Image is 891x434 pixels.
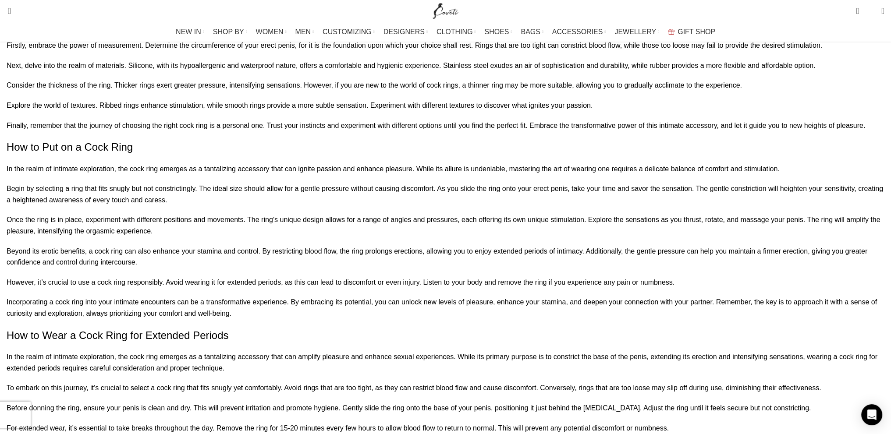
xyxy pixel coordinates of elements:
[7,183,884,205] p: Begin by selecting a ring that fits snugly but not constrictingly. The ideal size should allow fo...
[668,23,715,41] a: GIFT SHOP
[852,2,863,20] a: 0
[857,4,863,11] span: 0
[2,2,11,20] a: Search
[861,404,882,425] div: Open Intercom Messenger
[213,23,247,41] a: SHOP BY
[383,23,428,41] a: DESIGNERS
[868,9,874,15] span: 0
[7,140,884,155] h2: How to Put on a Cock Ring
[295,23,314,41] a: MEN
[323,28,372,36] span: CUSTOMIZING
[7,100,884,111] p: Explore the world of textures. Ribbed rings enhance stimulation, while smooth rings provide a mor...
[383,28,425,36] span: DESIGNERS
[7,382,884,394] p: To embark on this journey, it’s crucial to select a cock ring that fits snugly yet comfortably. A...
[323,23,375,41] a: CUSTOMIZING
[7,163,884,175] p: In the realm of intimate exploration, the cock ring emerges as a tantalizing accessory that can i...
[7,60,884,71] p: Next, delve into the realm of materials. Silicone, with its hypoallergenic and waterproof nature,...
[176,28,201,36] span: NEW IN
[552,28,603,36] span: ACCESSORIES
[7,402,884,414] p: Before donning the ring, ensure your penis is clean and dry. This will prevent irritation and pro...
[431,7,460,14] a: Site logo
[7,423,884,434] p: For extended wear, it’s essential to take breaks throughout the day. Remove the ring for 15-20 mi...
[484,23,512,41] a: SHOES
[521,28,540,36] span: BAGS
[7,277,884,288] p: However, it’s crucial to use a cock ring responsibly. Avoid wearing it for extended periods, as t...
[7,351,884,374] p: In the realm of intimate exploration, the cock ring emerges as a tantalizing accessory that can a...
[552,23,606,41] a: ACCESSORIES
[7,296,884,319] p: Incorporating a cock ring into your intimate encounters can be a transformative experience. By em...
[437,23,476,41] a: CLOTHING
[7,328,884,343] h2: How to Wear a Cock Ring for Extended Periods
[213,28,244,36] span: SHOP BY
[256,28,284,36] span: WOMEN
[7,214,884,236] p: Once the ring is in place, experiment with different positions and movements. The ring’s unique d...
[668,29,674,35] img: GiftBag
[7,80,884,91] p: Consider the thickness of the ring. Thicker rings exert greater pressure, intensifying sensations...
[678,28,715,36] span: GIFT SHOP
[614,28,656,36] span: JEWELLERY
[484,28,509,36] span: SHOES
[866,2,875,20] div: My Wishlist
[2,23,889,41] div: Main navigation
[256,23,287,41] a: WOMEN
[7,120,884,131] p: Finally, remember that the journey of choosing the right cock ring is a personal one. Trust your ...
[614,23,659,41] a: JEWELLERY
[176,23,204,41] a: NEW IN
[437,28,473,36] span: CLOTHING
[295,28,311,36] span: MEN
[7,246,884,268] p: Beyond its erotic benefits, a cock ring can also enhance your stamina and control. By restricting...
[7,40,884,51] p: Firstly, embrace the power of measurement. Determine the circumference of your erect penis, for i...
[521,23,543,41] a: BAGS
